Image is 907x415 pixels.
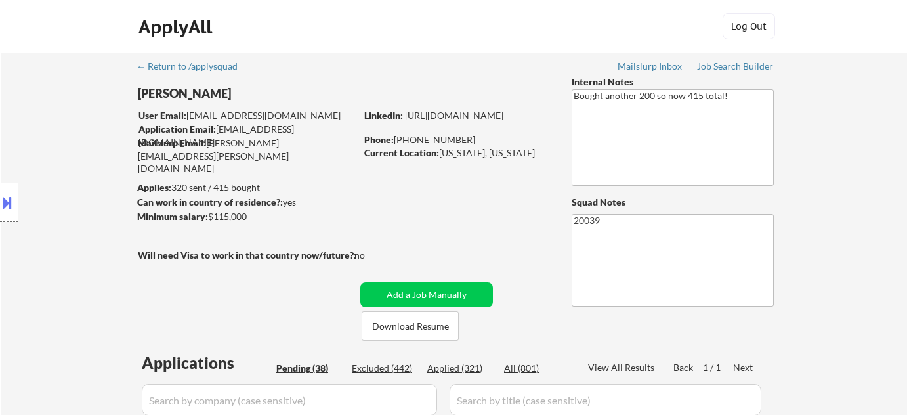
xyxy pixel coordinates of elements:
[733,361,754,374] div: Next
[673,361,694,374] div: Back
[723,13,775,39] button: Log Out
[427,362,493,375] div: Applied (321)
[137,181,356,194] div: 320 sent / 415 bought
[364,133,550,146] div: [PHONE_NUMBER]
[138,85,408,102] div: [PERSON_NAME]
[138,250,356,261] strong: Will need Visa to work in that country now/future?:
[142,355,272,371] div: Applications
[360,282,493,307] button: Add a Job Manually
[618,61,683,74] a: Mailslurp Inbox
[138,109,356,122] div: [EMAIL_ADDRESS][DOMAIN_NAME]
[588,361,658,374] div: View All Results
[703,361,733,374] div: 1 / 1
[504,362,570,375] div: All (801)
[276,362,342,375] div: Pending (38)
[364,146,550,160] div: [US_STATE], [US_STATE]
[618,62,683,71] div: Mailslurp Inbox
[138,16,216,38] div: ApplyAll
[352,362,417,375] div: Excluded (442)
[405,110,503,121] a: [URL][DOMAIN_NAME]
[137,196,352,209] div: yes
[354,249,392,262] div: no
[364,110,403,121] strong: LinkedIn:
[697,62,774,71] div: Job Search Builder
[137,61,250,74] a: ← Return to /applysquad
[362,311,459,341] button: Download Resume
[697,61,774,74] a: Job Search Builder
[138,123,356,148] div: [EMAIL_ADDRESS][DOMAIN_NAME]
[364,134,394,145] strong: Phone:
[572,76,774,89] div: Internal Notes
[137,62,250,71] div: ← Return to /applysquad
[137,210,356,223] div: $115,000
[138,137,356,175] div: [PERSON_NAME][EMAIL_ADDRESS][PERSON_NAME][DOMAIN_NAME]
[364,147,439,158] strong: Current Location:
[572,196,774,209] div: Squad Notes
